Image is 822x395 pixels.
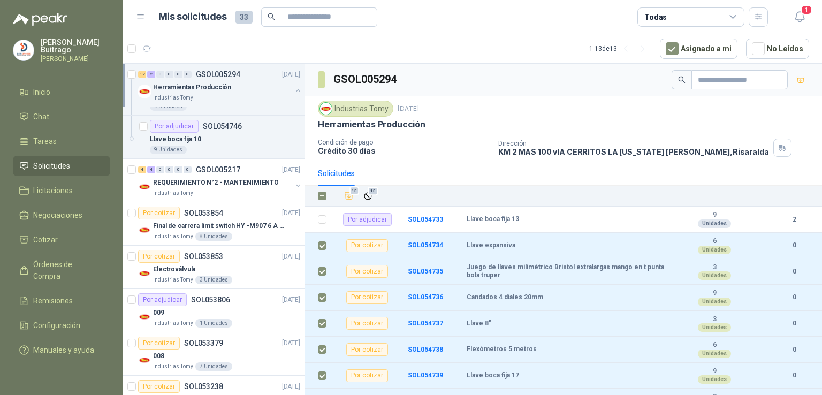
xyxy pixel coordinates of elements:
b: 0 [779,345,809,355]
b: 9 [678,367,751,376]
b: Llave 8" [467,320,491,328]
b: 0 [779,292,809,302]
span: Tareas [33,135,57,147]
p: Final de carrera limit switch HY -M907 6 A - 250 V a.c [153,221,286,231]
img: Company Logo [13,40,34,60]
b: 0 [779,370,809,381]
div: Por cotizar [346,317,388,330]
a: Tareas [13,131,110,151]
a: Manuales y ayuda [13,340,110,360]
b: 9 [678,211,751,219]
div: Por cotizar [346,343,388,356]
img: Company Logo [138,85,151,98]
a: Licitaciones [13,180,110,201]
div: Unidades [698,271,731,280]
span: Órdenes de Compra [33,259,100,282]
button: 1 [790,7,809,27]
p: SOL053238 [184,383,223,390]
a: Por cotizarSOL053854[DATE] Company LogoFinal de carrera limit switch HY -M907 6 A - 250 V a.cIndu... [123,202,305,246]
div: Por cotizar [346,369,388,382]
div: Solicitudes [318,168,355,179]
a: 12 2 0 0 0 0 GSOL005294[DATE] Company LogoHerramientas ProducciónIndustrias Tomy [138,68,302,102]
button: Asignado a mi [660,39,737,59]
b: 9 [678,289,751,298]
div: 0 [165,166,173,173]
span: 13 [349,187,360,195]
a: Solicitudes [13,156,110,176]
div: Por cotizar [138,207,180,219]
b: Candados 4 diales 20mm [467,293,543,302]
div: 12 [138,71,146,78]
b: SOL054733 [408,216,443,223]
p: SOL053379 [184,339,223,347]
p: 009 [153,308,164,318]
a: Chat [13,107,110,127]
a: Por cotizarSOL053379[DATE] Company Logo008Industrias Tomy7 Unidades [123,332,305,376]
div: Unidades [698,246,731,254]
div: Por cotizar [346,265,388,278]
b: Llave expansiva [467,241,515,250]
p: SOL054746 [203,123,242,130]
span: Solicitudes [33,160,70,172]
p: Condición de pago [318,139,490,146]
span: search [268,13,275,20]
a: Remisiones [13,291,110,311]
p: Crédito 30 días [318,146,490,155]
div: Unidades [698,375,731,384]
span: Inicio [33,86,50,98]
div: 1 - 13 de 13 [589,40,651,57]
a: Por cotizarSOL053853[DATE] Company LogoElectroválvulaIndustrias Tomy3 Unidades [123,246,305,289]
b: 3 [678,263,751,272]
p: KM 2 MAS 100 vIA CERRITOS LA [US_STATE] [PERSON_NAME] , Risaralda [498,147,768,156]
div: 4 [138,166,146,173]
div: Por adjudicar [138,293,187,306]
div: 0 [156,166,164,173]
p: Llave boca fija 10 [150,134,201,145]
b: Llave boca fija 13 [467,215,519,224]
p: GSOL005217 [196,166,240,173]
button: Ignorar [361,189,375,203]
img: Company Logo [138,267,151,280]
span: 13 [368,187,378,195]
div: 0 [156,71,164,78]
button: No Leídos [746,39,809,59]
span: Licitaciones [33,185,73,196]
b: 0 [779,318,809,329]
b: 6 [678,237,751,246]
div: 2 [147,71,155,78]
div: 1 Unidades [195,319,232,328]
p: 008 [153,351,164,361]
span: Manuales y ayuda [33,344,94,356]
a: Inicio [13,82,110,102]
img: Company Logo [138,224,151,237]
p: [DATE] [282,295,300,305]
a: SOL054735 [408,268,443,275]
p: Industrias Tomy [153,94,193,102]
div: Industrias Tomy [318,101,393,117]
div: 4 [147,166,155,173]
p: [DATE] [398,104,419,114]
b: 6 [678,341,751,350]
div: 0 [165,71,173,78]
p: GSOL005294 [196,71,240,78]
a: 4 4 0 0 0 0 GSOL005217[DATE] Company LogoREQUERIMIENTO N°2 - MANTENIMIENTOIndustrias Tomy [138,163,302,197]
p: Herramientas Producción [153,82,231,93]
a: SOL054736 [408,293,443,301]
div: Por cotizar [138,380,180,393]
p: Industrias Tomy [153,232,193,241]
div: Por cotizar [346,239,388,252]
p: [PERSON_NAME] [41,56,110,62]
div: Por cotizar [138,250,180,263]
a: Órdenes de Compra [13,254,110,286]
p: [DATE] [282,165,300,175]
p: Electroválvula [153,264,195,275]
div: Por cotizar [138,337,180,350]
h3: GSOL005294 [333,71,398,88]
p: [DATE] [282,252,300,262]
h1: Mis solicitudes [158,9,227,25]
div: Por cotizar [346,291,388,304]
b: 3 [678,315,751,324]
a: SOL054739 [408,371,443,379]
b: SOL054737 [408,320,443,327]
